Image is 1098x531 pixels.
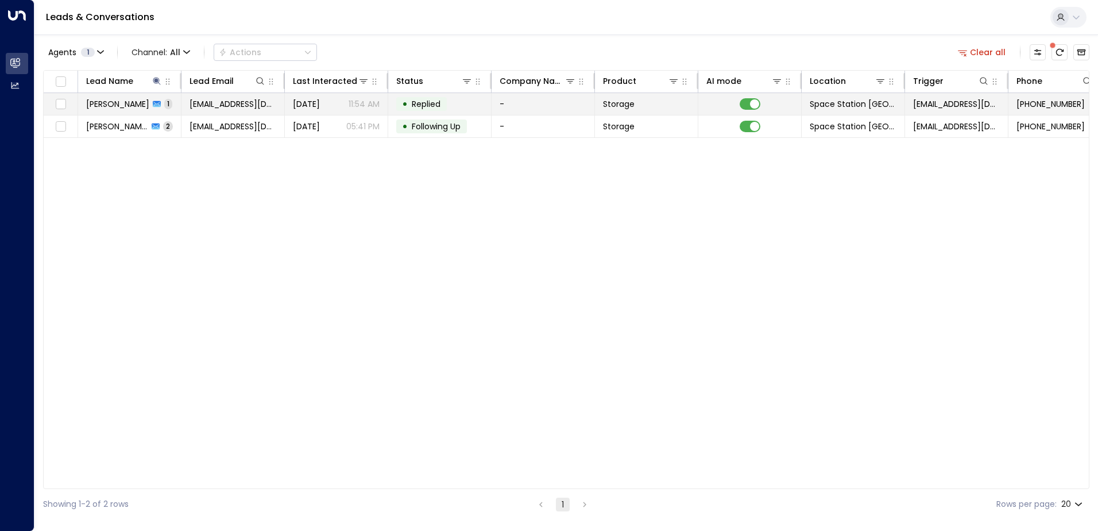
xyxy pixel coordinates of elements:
[556,498,570,511] button: page 1
[603,121,635,132] span: Storage
[86,74,133,88] div: Lead Name
[603,74,679,88] div: Product
[81,48,95,57] span: 1
[706,74,783,88] div: AI mode
[163,121,173,131] span: 2
[190,74,234,88] div: Lead Email
[190,98,276,110] span: Carltaur@gmail.com
[190,74,266,88] div: Lead Email
[46,10,154,24] a: Leads & Conversations
[1016,121,1085,132] span: +447976634965
[293,98,320,110] span: Yesterday
[293,74,357,88] div: Last Interacted
[1073,44,1089,60] button: Archived Leads
[190,121,276,132] span: Carltaur@gmail.com
[396,74,473,88] div: Status
[412,98,440,110] span: Replied
[603,98,635,110] span: Storage
[996,498,1057,510] label: Rows per page:
[402,117,408,136] div: •
[53,97,68,111] span: Toggle select row
[810,98,896,110] span: Space Station Solihull
[219,47,261,57] div: Actions
[953,44,1011,60] button: Clear all
[402,94,408,114] div: •
[913,74,944,88] div: Trigger
[170,48,180,57] span: All
[492,116,595,137] td: -
[214,44,317,61] button: Actions
[1016,74,1042,88] div: Phone
[214,44,317,61] div: Button group with a nested menu
[164,99,172,109] span: 1
[1016,98,1085,110] span: +447976634965
[500,74,565,88] div: Company Name
[396,74,423,88] div: Status
[1016,74,1093,88] div: Phone
[349,98,380,110] p: 11:54 AM
[53,75,68,89] span: Toggle select all
[492,93,595,115] td: -
[293,74,369,88] div: Last Interacted
[1051,44,1068,60] span: There are new threads available. Refresh the grid to view the latest updates.
[913,121,1000,132] span: leads@space-station.co.uk
[810,74,846,88] div: Location
[43,44,108,60] button: Agents1
[86,98,149,110] span: Carl Beach
[346,121,380,132] p: 05:41 PM
[1030,44,1046,60] button: Customize
[412,121,461,132] span: Following Up
[810,74,886,88] div: Location
[86,121,148,132] span: Carl Beach
[913,74,989,88] div: Trigger
[127,44,195,60] span: Channel:
[127,44,195,60] button: Channel:All
[603,74,636,88] div: Product
[43,498,129,510] div: Showing 1-2 of 2 rows
[293,121,320,132] span: Aug 25, 2025
[706,74,741,88] div: AI mode
[53,120,68,134] span: Toggle select row
[500,74,576,88] div: Company Name
[1061,496,1085,513] div: 20
[533,497,592,511] nav: pagination navigation
[48,48,76,56] span: Agents
[913,98,1000,110] span: leads@space-station.co.uk
[810,121,896,132] span: Space Station Solihull
[86,74,163,88] div: Lead Name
